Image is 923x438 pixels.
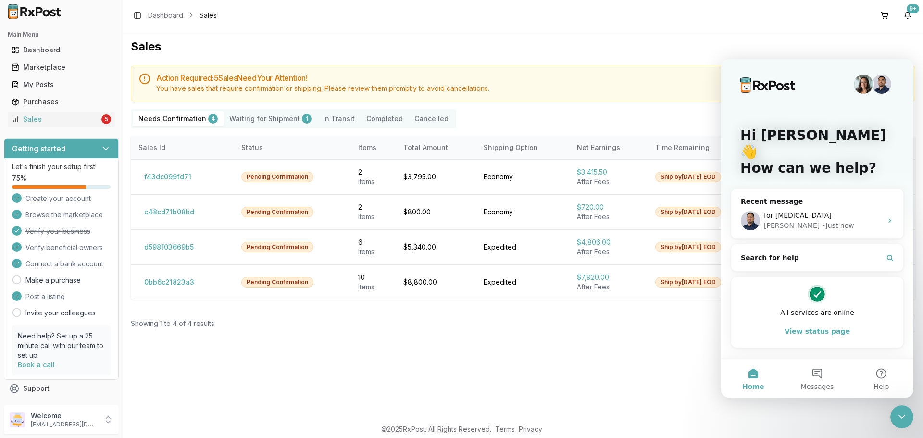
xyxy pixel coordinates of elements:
[25,210,103,220] span: Browse the marketplace
[148,11,183,20] a: Dashboard
[25,292,65,301] span: Post a listing
[358,202,388,212] div: 2
[12,63,111,72] div: Marketplace
[241,172,313,182] div: Pending Confirmation
[12,80,111,89] div: My Posts
[484,277,561,287] div: Expedited
[18,361,55,369] a: Book a call
[577,202,640,212] div: $720.00
[138,169,197,185] button: f43dc099fd71
[8,41,115,59] a: Dashboard
[403,277,468,287] div: $8,800.00
[655,242,721,252] div: Ship by [DATE] EOD
[577,212,640,222] div: After Fees
[4,397,119,414] button: Feedback
[12,174,26,183] span: 75 %
[4,42,119,58] button: Dashboard
[156,84,907,93] div: You have sales that require confirmation or shipping. Please review them promptly to avoid cancel...
[8,76,115,93] a: My Posts
[138,275,200,290] button: 0bb6c21823a3
[577,167,640,177] div: $3,415.50
[403,242,468,252] div: $5,340.00
[12,114,100,124] div: Sales
[900,8,915,23] button: 9+
[12,162,111,172] p: Let's finish your setup first!
[241,242,313,252] div: Pending Confirmation
[12,97,111,107] div: Purchases
[8,59,115,76] a: Marketplace
[655,207,721,217] div: Ship by [DATE] EOD
[519,425,542,433] a: Privacy
[476,136,569,159] th: Shipping Option
[31,421,98,428] p: [EMAIL_ADDRESS][DOMAIN_NAME]
[200,11,217,20] span: Sales
[302,114,312,124] div: 1
[4,94,119,110] button: Purchases
[25,194,91,203] span: Create your account
[131,136,234,159] th: Sales Id
[655,277,721,288] div: Ship by [DATE] EOD
[358,238,388,247] div: 6
[358,212,388,222] div: Item s
[484,207,561,217] div: Economy
[495,425,515,433] a: Terms
[25,275,81,285] a: Make a purchase
[350,136,396,159] th: Items
[8,111,115,128] a: Sales5
[317,111,361,126] button: In Transit
[148,11,217,20] nav: breadcrumb
[12,143,66,154] h3: Getting started
[224,111,317,126] button: Waiting for Shipment
[4,112,119,127] button: Sales5
[577,273,640,282] div: $7,920.00
[4,77,119,92] button: My Posts
[655,172,721,182] div: Ship by [DATE] EOD
[403,207,468,217] div: $800.00
[484,242,561,252] div: Expedited
[577,282,640,292] div: After Fees
[358,282,388,292] div: Item s
[361,111,409,126] button: Completed
[569,136,648,159] th: Net Earnings
[138,204,200,220] button: c48cd71b08bd
[18,331,105,360] p: Need help? Set up a 25 minute call with our team to set up.
[403,172,468,182] div: $3,795.00
[31,411,98,421] p: Welcome
[648,136,756,159] th: Time Remaining
[23,401,56,411] span: Feedback
[396,136,476,159] th: Total Amount
[484,172,561,182] div: Economy
[358,177,388,187] div: Item s
[131,319,214,328] div: Showing 1 to 4 of 4 results
[25,308,96,318] a: Invite your colleagues
[577,177,640,187] div: After Fees
[234,136,350,159] th: Status
[131,39,915,54] h1: Sales
[12,45,111,55] div: Dashboard
[241,277,313,288] div: Pending Confirmation
[577,247,640,257] div: After Fees
[4,380,119,397] button: Support
[8,31,115,38] h2: Main Menu
[208,114,218,124] div: 4
[101,114,111,124] div: 5
[241,207,313,217] div: Pending Confirmation
[577,238,640,247] div: $4,806.00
